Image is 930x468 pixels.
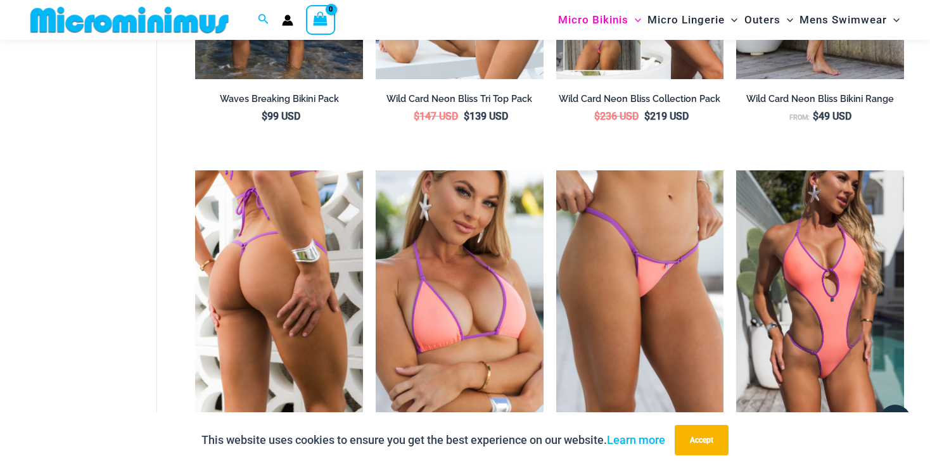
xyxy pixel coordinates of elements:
h2: Waves Breaking Bikini Pack [195,93,363,105]
span: Menu Toggle [725,4,737,36]
bdi: 236 USD [594,110,639,122]
a: Waves Breaking Bikini Pack [195,93,363,110]
img: Wild Card Neon Bliss 819 One Piece 04 [736,170,904,422]
a: Wild Card Neon Bliss Tri Top Pack [376,93,544,110]
a: Mens SwimwearMenu ToggleMenu Toggle [796,4,903,36]
a: Wild Card Neon Bliss 449 Thong 01Wild Card Neon Bliss 449 Thong 02Wild Card Neon Bliss 449 Thong 02 [556,170,724,422]
span: $ [464,110,469,122]
a: View Shopping Cart, empty [306,5,335,34]
img: MM SHOP LOGO FLAT [25,6,234,34]
a: Wild Card Neon Bliss Collection Pack [556,93,724,110]
bdi: 147 USD [414,110,458,122]
a: Wild Card Neon Bliss Bikini Range [736,93,904,110]
bdi: 139 USD [464,110,508,122]
a: Wild Card Neon Bliss 312 Top 03Wild Card Neon Bliss 312 Top 457 Micro 02Wild Card Neon Bliss 312 ... [376,170,544,422]
img: Wild Card Neon Bliss 312 Top 457 Micro 05 [195,170,363,422]
span: $ [813,110,819,122]
bdi: 219 USD [644,110,689,122]
span: Menu Toggle [780,4,793,36]
span: From: [789,113,810,122]
span: Micro Bikinis [558,4,628,36]
a: Learn more [607,433,665,446]
span: Mens Swimwear [799,4,887,36]
a: Wild Card Neon Bliss 819 One Piece 04Wild Card Neon Bliss 819 One Piece 05Wild Card Neon Bliss 81... [736,170,904,422]
nav: Site Navigation [553,2,905,38]
span: Micro Lingerie [647,4,725,36]
a: OutersMenu ToggleMenu Toggle [741,4,796,36]
p: This website uses cookies to ensure you get the best experience on our website. [201,431,665,450]
h2: Wild Card Neon Bliss Tri Top Pack [376,93,544,105]
a: Micro LingerieMenu ToggleMenu Toggle [644,4,741,36]
span: Menu Toggle [628,4,641,36]
span: $ [644,110,650,122]
a: Wild Card Neon Bliss 312 Top 457 Micro 04Wild Card Neon Bliss 312 Top 457 Micro 05Wild Card Neon ... [195,170,363,422]
a: Account icon link [282,15,293,26]
img: Wild Card Neon Bliss 312 Top 03 [376,170,544,422]
span: Outers [744,4,780,36]
button: Accept [675,425,729,455]
img: Wild Card Neon Bliss 449 Thong 01 [556,170,724,422]
bdi: 49 USD [813,110,851,122]
span: Menu Toggle [887,4,900,36]
span: $ [262,110,267,122]
bdi: 99 USD [262,110,300,122]
h2: Wild Card Neon Bliss Bikini Range [736,93,904,105]
a: Micro BikinisMenu ToggleMenu Toggle [555,4,644,36]
span: $ [414,110,419,122]
span: $ [594,110,600,122]
a: Search icon link [258,12,269,28]
h2: Wild Card Neon Bliss Collection Pack [556,93,724,105]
